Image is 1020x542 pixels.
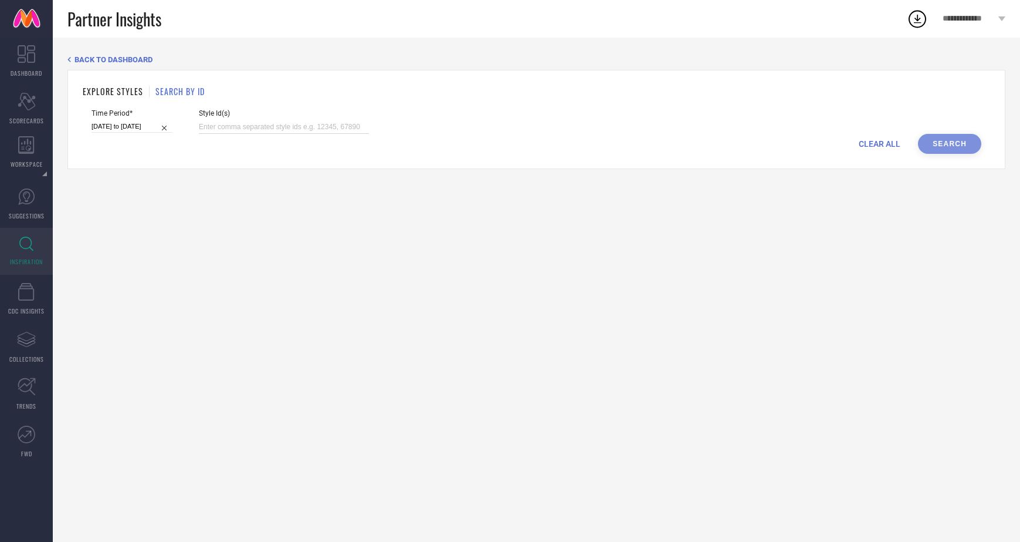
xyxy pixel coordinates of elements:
span: CDC INSIGHTS [8,307,45,315]
h1: SEARCH BY ID [155,85,205,97]
input: Enter comma separated style ids e.g. 12345, 67890 [199,120,369,134]
span: WORKSPACE [11,160,43,169]
div: Open download list [907,8,928,29]
span: INSPIRATION [10,257,43,266]
span: Time Period* [92,109,172,117]
div: Back TO Dashboard [67,55,1005,64]
span: COLLECTIONS [9,355,44,363]
span: TRENDS [16,402,36,410]
h1: EXPLORE STYLES [83,85,143,97]
span: SUGGESTIONS [9,211,45,220]
span: BACK TO DASHBOARD [74,55,153,64]
span: FWD [21,449,32,458]
span: SCORECARDS [9,116,44,125]
span: DASHBOARD [11,69,42,78]
span: CLEAR ALL [859,139,900,149]
span: Partner Insights [67,7,161,31]
span: Style Id(s) [199,109,369,117]
input: Select time period [92,120,172,133]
